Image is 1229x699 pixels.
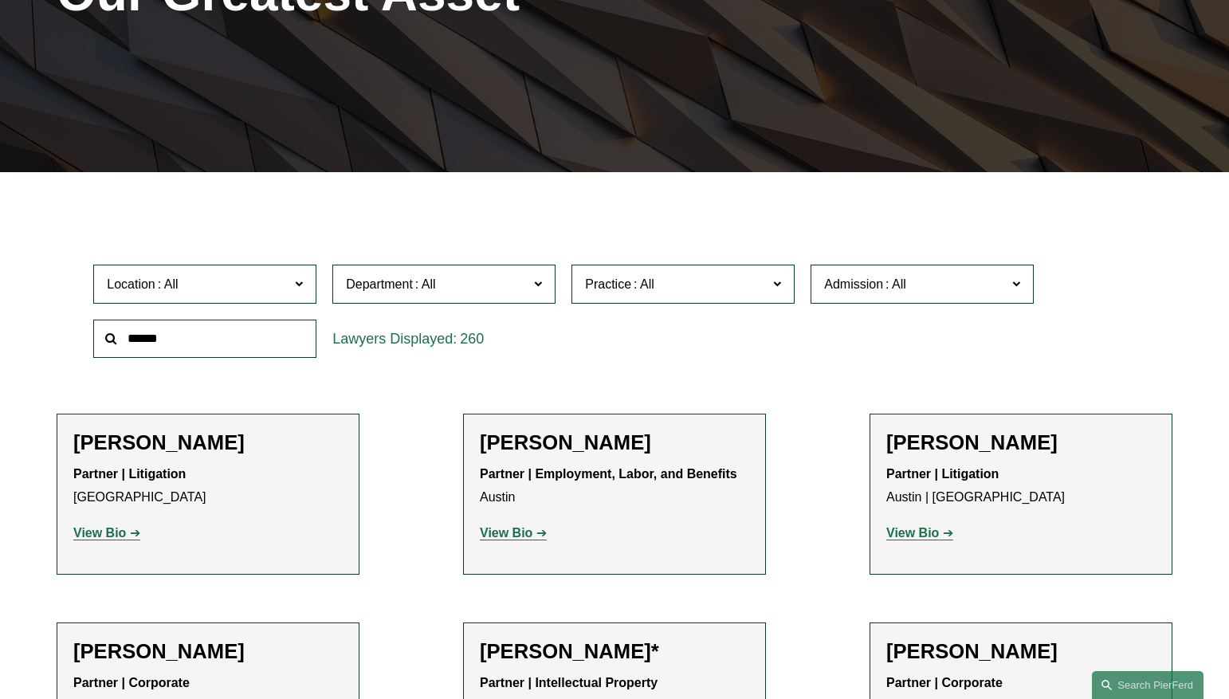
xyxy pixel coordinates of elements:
strong: View Bio [480,526,532,540]
span: Practice [585,277,631,291]
span: Admission [824,277,883,291]
p: Austin [480,463,749,509]
p: [GEOGRAPHIC_DATA] [73,463,343,509]
strong: Partner | Litigation [886,467,999,481]
h2: [PERSON_NAME] [73,430,343,455]
strong: Partner | Corporate [73,676,190,689]
h2: [PERSON_NAME] [886,430,1156,455]
a: View Bio [480,526,547,540]
h2: [PERSON_NAME] [73,639,343,664]
strong: Partner | Litigation [73,467,186,481]
p: Austin | [GEOGRAPHIC_DATA] [886,463,1156,509]
h2: [PERSON_NAME] [480,430,749,455]
strong: Partner | Employment, Labor, and Benefits [480,467,737,481]
a: Search this site [1092,671,1203,699]
strong: Partner | Corporate [886,676,1003,689]
span: Department [346,277,413,291]
span: 260 [460,331,484,347]
h2: [PERSON_NAME]* [480,639,749,664]
a: View Bio [886,526,953,540]
h2: [PERSON_NAME] [886,639,1156,664]
strong: Partner | Intellectual Property [480,676,658,689]
strong: View Bio [886,526,939,540]
strong: View Bio [73,526,126,540]
a: View Bio [73,526,140,540]
span: Location [107,277,155,291]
